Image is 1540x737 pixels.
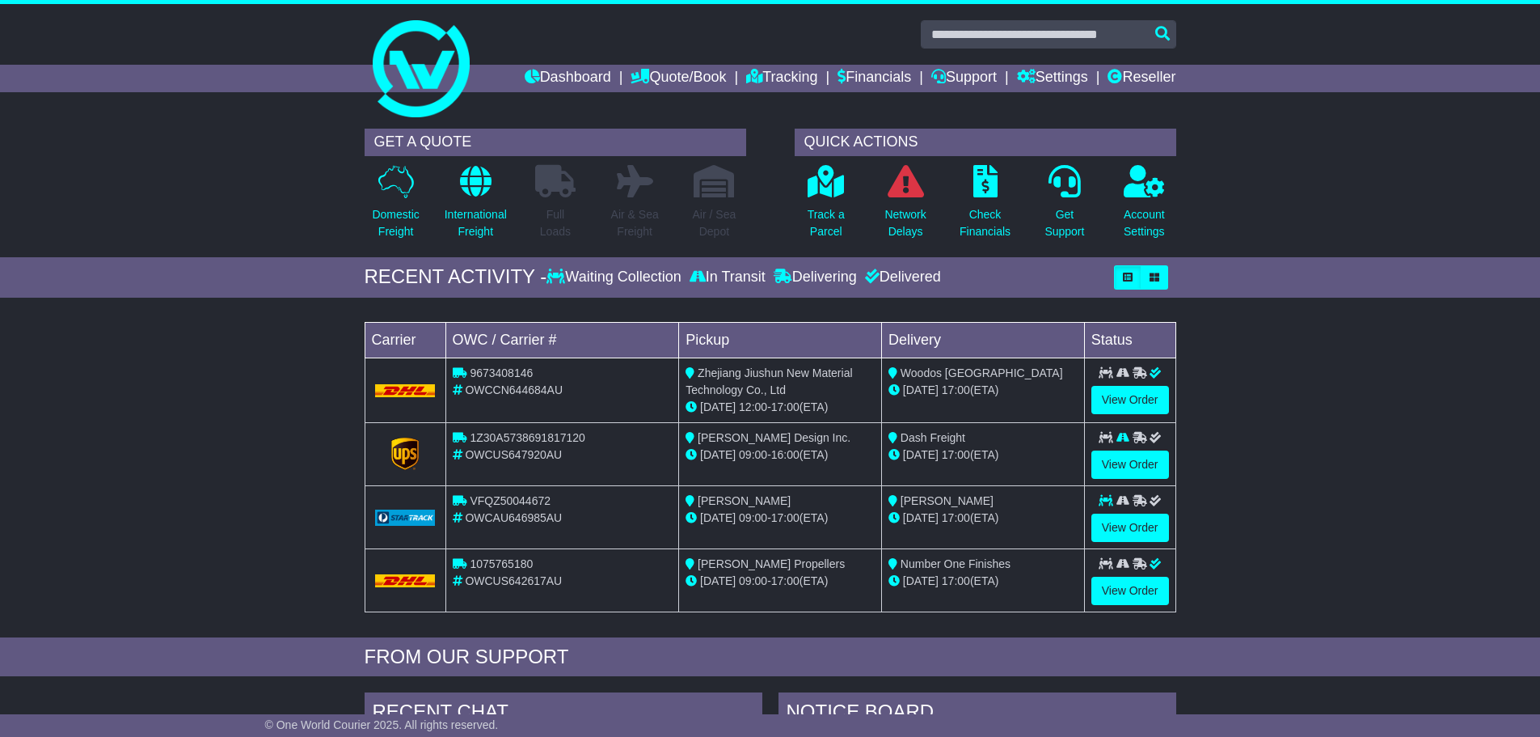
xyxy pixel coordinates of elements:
span: 12:00 [739,400,767,413]
td: Carrier [365,322,445,358]
div: Delivered [861,269,941,286]
div: In Transit [686,269,770,286]
a: Settings [1017,65,1088,92]
div: (ETA) [888,573,1078,590]
span: [DATE] [903,511,939,524]
span: OWCUS642617AU [465,574,562,587]
span: 09:00 [739,574,767,587]
div: FROM OUR SUPPORT [365,646,1176,669]
span: [DATE] [700,448,736,461]
div: RECENT CHAT [365,693,762,736]
td: Pickup [679,322,882,358]
td: OWC / Carrier # [445,322,679,358]
span: 1075765180 [470,557,533,570]
a: Tracking [746,65,817,92]
img: GetCarrierServiceLogo [375,510,436,526]
a: Quote/Book [631,65,726,92]
span: [DATE] [700,574,736,587]
span: [PERSON_NAME] [698,494,791,507]
span: [DATE] [700,400,736,413]
p: Air / Sea Depot [693,206,736,240]
a: View Order [1091,451,1169,479]
a: GetSupport [1044,164,1085,249]
div: QUICK ACTIONS [795,129,1176,156]
div: Waiting Collection [546,269,685,286]
div: (ETA) [888,447,1078,464]
p: Track a Parcel [808,206,845,240]
div: - (ETA) [686,399,875,416]
p: Check Financials [960,206,1010,240]
td: Delivery [881,322,1084,358]
span: 17:00 [942,574,970,587]
span: [DATE] [903,448,939,461]
p: Account Settings [1124,206,1165,240]
p: Network Delays [884,206,926,240]
span: Woodos [GEOGRAPHIC_DATA] [901,366,1063,379]
span: [DATE] [903,383,939,396]
div: (ETA) [888,382,1078,399]
span: 17:00 [771,400,800,413]
div: (ETA) [888,510,1078,527]
img: DHL.png [375,384,436,397]
span: Dash Freight [901,431,965,444]
a: CheckFinancials [959,164,1011,249]
a: View Order [1091,577,1169,605]
a: AccountSettings [1123,164,1166,249]
span: 17:00 [942,448,970,461]
img: DHL.png [375,574,436,587]
div: RECENT ACTIVITY - [365,265,547,289]
span: 17:00 [771,511,800,524]
span: 1Z30A5738691817120 [470,431,584,444]
span: © One World Courier 2025. All rights reserved. [265,718,499,731]
a: Dashboard [525,65,611,92]
a: InternationalFreight [444,164,508,249]
span: Number One Finishes [901,557,1010,570]
span: [PERSON_NAME] Propellers [698,557,845,570]
a: DomesticFreight [371,164,420,249]
span: [PERSON_NAME] [901,494,994,507]
a: Support [931,65,997,92]
p: International Freight [445,206,507,240]
div: - (ETA) [686,573,875,590]
div: Delivering [770,269,861,286]
a: Reseller [1108,65,1175,92]
span: [DATE] [700,511,736,524]
span: Zhejiang Jiushun New Material Technology Co., Ltd [686,366,852,396]
span: 17:00 [942,383,970,396]
p: Domestic Freight [372,206,419,240]
a: NetworkDelays [884,164,926,249]
span: 9673408146 [470,366,533,379]
a: View Order [1091,386,1169,414]
span: OWCUS647920AU [465,448,562,461]
span: 17:00 [942,511,970,524]
p: Get Support [1044,206,1084,240]
span: 09:00 [739,448,767,461]
span: [DATE] [903,574,939,587]
a: View Order [1091,514,1169,542]
td: Status [1084,322,1175,358]
div: GET A QUOTE [365,129,746,156]
span: OWCAU646985AU [465,511,562,524]
span: VFQZ50044672 [470,494,551,507]
img: GetCarrierServiceLogo [391,438,419,470]
span: [PERSON_NAME] Design Inc. [698,431,850,444]
span: 16:00 [771,448,800,461]
span: OWCCN644684AU [465,383,563,396]
div: - (ETA) [686,447,875,464]
div: NOTICE BOARD [778,693,1176,736]
p: Full Loads [535,206,576,240]
span: 17:00 [771,574,800,587]
span: 09:00 [739,511,767,524]
a: Financials [838,65,911,92]
div: - (ETA) [686,510,875,527]
p: Air & Sea Freight [611,206,659,240]
a: Track aParcel [807,164,846,249]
